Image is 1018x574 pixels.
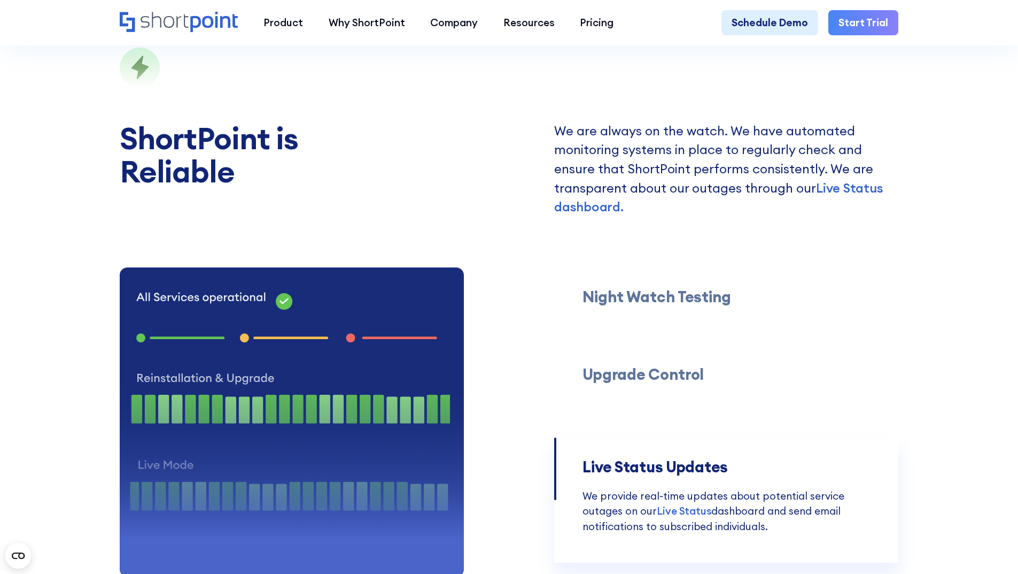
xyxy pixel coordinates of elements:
iframe: Chat Widget [965,523,1018,574]
p: We provide real-time updates about potential service outages on our dashboard and send email noti... [582,488,869,534]
a: Why ShortPoint [316,10,418,36]
h3: Upgrade Control [582,365,704,383]
a: Live Status [657,504,711,517]
div: Pricing [580,15,613,30]
h3: Night Watch Testing [582,288,731,305]
a: Schedule Demo [721,10,818,36]
a: Product [251,10,316,36]
button: Open CMP widget [5,543,31,569]
a: Resources [491,10,568,36]
div: Why ShortPoint [329,15,405,30]
p: We are always on the watch. We have automated monitoring systems in place to regularly check and ... [554,121,898,217]
a: Start Trial [828,10,898,36]
a: Company [417,10,491,36]
h3: ShortPoint is Reliable [120,121,464,189]
div: Resources [503,15,555,30]
a: Home [120,12,238,34]
h3: Live Status Updates [582,458,728,476]
a: Pricing [568,10,627,36]
div: Company [430,15,478,30]
div: Product [263,15,303,30]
